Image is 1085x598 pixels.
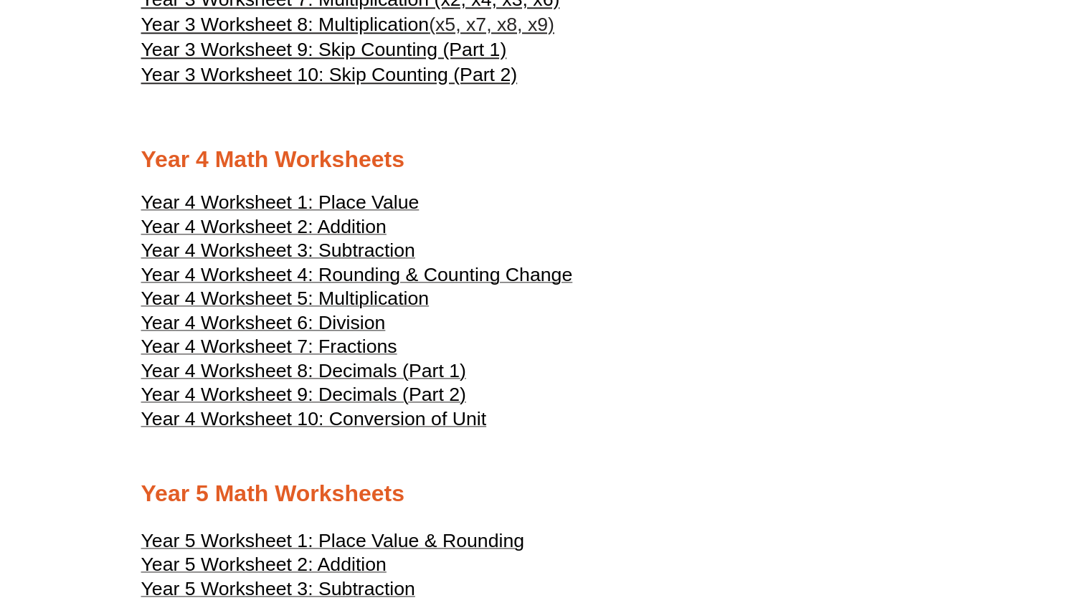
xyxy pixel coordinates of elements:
span: Year 4 Worksheet 3: Subtraction [141,239,415,261]
a: Year 3 Worksheet 9: Skip Counting (Part 1) [141,37,507,62]
span: (x5, x7, x8, x9) [429,14,554,35]
span: Year 4 Worksheet 5: Multiplication [141,288,430,309]
a: Year 4 Worksheet 9: Decimals (Part 2) [141,390,466,404]
a: Year 4 Worksheet 4: Rounding & Counting Change [141,270,573,285]
a: Year 4 Worksheet 8: Decimals (Part 1) [141,366,466,381]
span: Year 4 Worksheet 10: Conversion of Unit [141,408,487,429]
span: Year 4 Worksheet 8: Decimals (Part 1) [141,360,466,381]
h2: Year 5 Math Worksheets [141,479,944,509]
span: Year 4 Worksheet 2: Addition [141,216,387,237]
iframe: Chat Widget [846,437,1085,598]
a: Year 4 Worksheet 5: Multiplication [141,294,430,308]
a: Year 3 Worksheet 10: Skip Counting (Part 2) [141,62,518,87]
h2: Year 4 Math Worksheets [141,145,944,175]
span: Year 4 Worksheet 9: Decimals (Part 2) [141,384,466,405]
span: Year 3 Worksheet 9: Skip Counting (Part 1) [141,39,507,60]
a: Year 4 Worksheet 6: Division [141,318,386,333]
span: Year 4 Worksheet 6: Division [141,312,386,333]
span: Year 4 Worksheet 1: Place Value [141,191,420,213]
a: Year 4 Worksheet 10: Conversion of Unit [141,414,487,429]
a: Year 4 Worksheet 2: Addition [141,222,387,237]
a: Year 4 Worksheet 3: Subtraction [141,246,415,260]
span: Year 3 Worksheet 8: Multiplication [141,14,430,35]
a: Year 5 Worksheet 2: Addition [141,560,387,574]
a: Year 5 Worksheet 1: Place Value & Rounding [141,536,524,551]
a: Year 4 Worksheet 1: Place Value [141,198,420,212]
span: Year 5 Worksheet 2: Addition [141,554,387,575]
a: Year 4 Worksheet 7: Fractions [141,342,397,356]
span: Year 5 Worksheet 1: Place Value & Rounding [141,530,524,551]
span: Year 4 Worksheet 4: Rounding & Counting Change [141,264,573,285]
span: Year 3 Worksheet 10: Skip Counting (Part 2) [141,64,518,85]
a: Year 3 Worksheet 8: Multiplication(x5, x7, x8, x9) [141,12,554,37]
span: Year 4 Worksheet 7: Fractions [141,336,397,357]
